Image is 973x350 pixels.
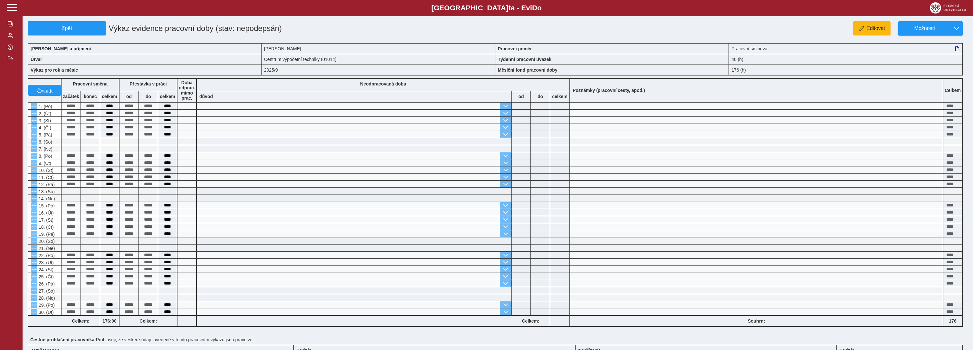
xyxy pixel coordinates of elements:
button: Menu [31,174,37,180]
b: Celkem [945,88,961,93]
span: 16. (Út) [37,210,54,215]
button: vrátit [28,85,61,96]
b: celkem [550,94,569,99]
div: 40 (h) [729,54,963,65]
span: Možnosti [904,25,945,31]
button: Menu [31,181,37,187]
b: [GEOGRAPHIC_DATA] a - Evi [19,4,954,12]
b: celkem [100,94,119,99]
button: Menu [31,280,37,287]
b: celkem [158,94,177,99]
button: Menu [31,266,37,273]
button: Menu [31,216,37,223]
b: 176 [943,318,962,324]
b: důvod [199,94,213,99]
b: Útvar [31,57,42,62]
span: 14. (Ne) [37,196,55,201]
b: Neodpracovaná doba [360,81,406,86]
b: Celkem: [62,318,100,324]
button: Menu [31,110,37,116]
button: Menu [31,252,37,258]
button: Menu [31,238,37,244]
span: 5. (Pá) [37,132,52,137]
button: Menu [31,103,37,109]
button: Menu [31,117,37,124]
button: Menu [31,302,37,308]
button: Menu [31,287,37,294]
b: Poznámky (pracovní cesty, apod.) [570,88,648,93]
b: Čestné prohlášení pracovníka: [30,337,96,342]
span: 11. (Čt) [37,175,54,180]
div: Prohlašuji, že veškeré údaje uvedené v tomto pracovním výkazu jsou pravdivé. [28,335,968,345]
b: konec [81,94,100,99]
span: 2. (Út) [37,111,51,116]
b: Doba odprac. mimo prac. [179,80,195,101]
button: Menu [31,138,37,145]
b: Přestávka v práci [129,81,167,86]
h1: Výkaz evidence pracovní doby (stav: nepodepsán) [106,21,419,35]
span: 23. (Út) [37,260,54,265]
span: Editovat [866,25,885,31]
button: Menu [31,231,37,237]
span: 12. (Pá) [37,182,55,187]
b: Souhrn: [748,318,765,324]
b: do [139,94,158,99]
b: Týdenní pracovní úvazek [498,57,552,62]
button: Menu [31,273,37,280]
button: Menu [31,188,37,195]
span: 6. (So) [37,139,52,145]
span: 28. (Ne) [37,295,55,301]
div: [PERSON_NAME] [262,43,495,54]
b: Výkaz pro rok a měsíc [31,67,78,73]
span: 29. (Po) [37,303,55,308]
span: o [537,4,542,12]
b: od [512,94,530,99]
span: 21. (Ne) [37,246,55,251]
b: [PERSON_NAME] a příjmení [31,46,91,51]
b: Celkem: [119,318,177,324]
span: 15. (Po) [37,203,55,208]
span: Zpět [31,25,103,31]
span: 27. (So) [37,288,55,294]
button: Menu [31,202,37,209]
span: 18. (Čt) [37,225,54,230]
button: Možnosti [898,21,950,35]
span: t [508,4,510,12]
button: Menu [31,245,37,251]
b: 176:00 [100,318,119,324]
span: 4. (Čt) [37,125,51,130]
div: Centrum výpočetní techniky (01014) [262,54,495,65]
b: Pracovní poměr [498,46,532,51]
div: Pracovní smlouva [729,43,963,54]
span: 3. (St) [37,118,51,123]
span: 1. (Po) [37,104,52,109]
button: Editovat [853,21,891,35]
button: Menu [31,124,37,131]
b: začátek [62,94,81,99]
button: Menu [31,160,37,166]
button: Menu [31,195,37,202]
span: 19. (Pá) [37,232,55,237]
span: 8. (Po) [37,154,52,159]
b: Měsíční fond pracovní doby [498,67,558,73]
span: 30. (Út) [37,310,54,315]
span: 10. (St) [37,168,53,173]
span: vrátit [42,88,53,93]
span: 24. (St) [37,267,53,272]
div: 176 (h) [729,65,963,75]
span: 9. (Út) [37,161,51,166]
img: logo_web_su.png [930,2,966,14]
button: Menu [31,145,37,152]
button: Menu [31,209,37,216]
span: 13. (So) [37,189,55,194]
button: Menu [31,224,37,230]
button: Menu [31,295,37,301]
span: 25. (Čt) [37,274,54,279]
button: Zpět [28,21,106,35]
span: 7. (Ne) [37,146,52,152]
b: Celkem: [511,318,550,324]
button: Menu [31,153,37,159]
span: D [532,4,537,12]
b: od [119,94,138,99]
button: Menu [31,131,37,138]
